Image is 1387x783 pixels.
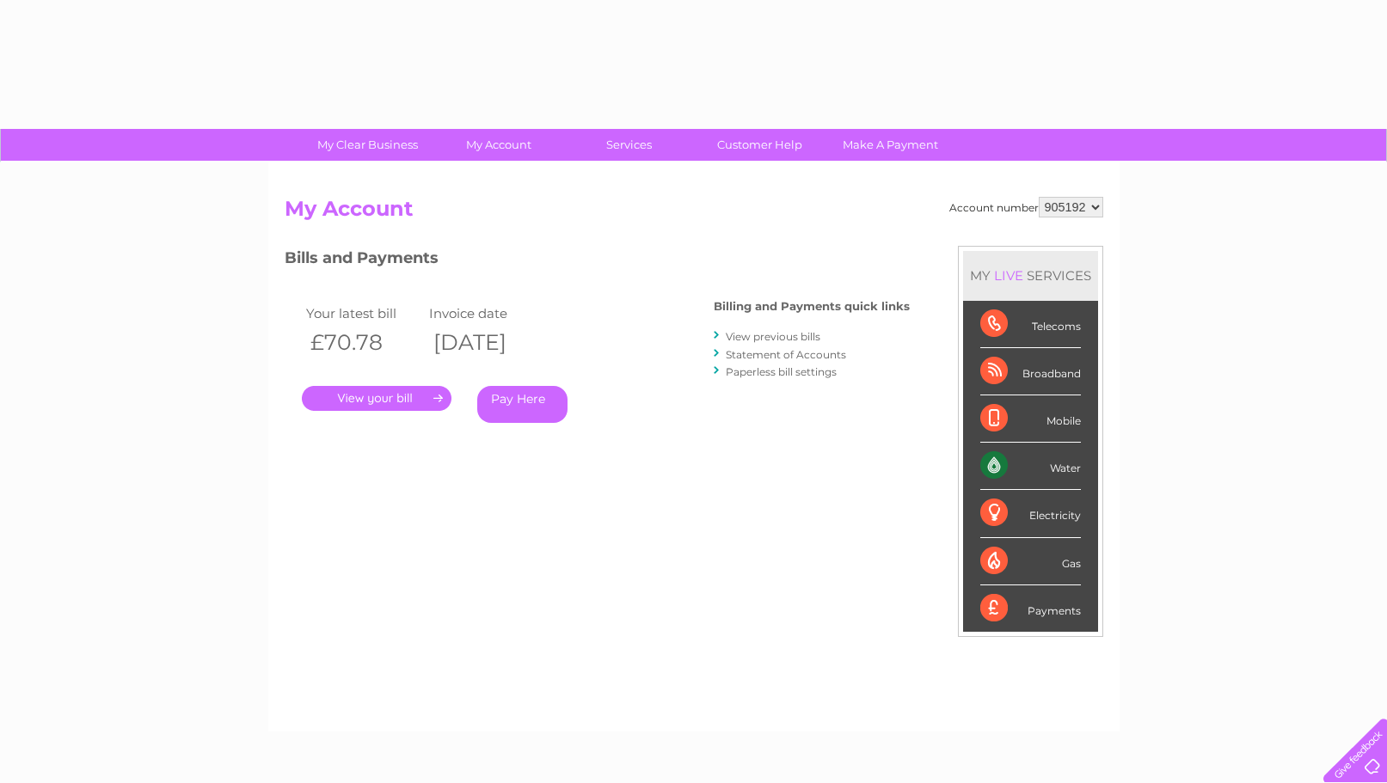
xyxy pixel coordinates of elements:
[285,197,1103,229] h2: My Account
[285,246,910,276] h3: Bills and Payments
[302,325,426,360] th: £70.78
[980,585,1081,632] div: Payments
[477,386,568,423] a: Pay Here
[726,330,820,343] a: View previous bills
[949,197,1103,217] div: Account number
[980,395,1081,443] div: Mobile
[819,129,961,161] a: Make A Payment
[980,538,1081,585] div: Gas
[726,365,837,378] a: Paperless bill settings
[980,348,1081,395] div: Broadband
[302,386,451,411] a: .
[963,251,1098,300] div: MY SERVICES
[558,129,700,161] a: Services
[427,129,569,161] a: My Account
[980,490,1081,537] div: Electricity
[425,302,549,325] td: Invoice date
[714,300,910,313] h4: Billing and Payments quick links
[991,267,1027,284] div: LIVE
[302,302,426,325] td: Your latest bill
[689,129,831,161] a: Customer Help
[980,301,1081,348] div: Telecoms
[297,129,439,161] a: My Clear Business
[425,325,549,360] th: [DATE]
[726,348,846,361] a: Statement of Accounts
[980,443,1081,490] div: Water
